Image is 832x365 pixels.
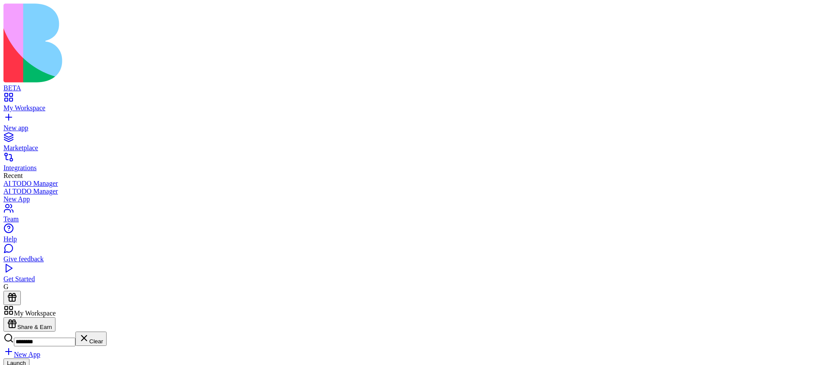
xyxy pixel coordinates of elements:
[3,156,829,172] a: Integrations
[3,164,829,172] div: Integrations
[3,104,829,112] div: My Workspace
[3,3,352,82] img: logo
[3,96,829,112] a: My Workspace
[3,247,829,263] a: Give feedback
[3,275,829,283] div: Get Started
[17,324,52,330] span: Share & Earn
[3,195,829,203] a: New App
[3,215,829,223] div: Team
[3,235,829,243] div: Help
[3,136,829,152] a: Marketplace
[3,144,829,152] div: Marketplace
[3,267,829,283] a: Get Started
[75,332,107,346] button: Clear
[14,309,56,317] span: My Workspace
[3,317,55,332] button: Share & Earn
[89,338,103,345] span: Clear
[3,76,829,92] a: BETA
[3,124,829,132] div: New app
[3,172,23,179] span: Recent
[3,283,9,290] span: G
[3,84,829,92] div: BETA
[3,207,829,223] a: Team
[3,116,829,132] a: New app
[3,187,829,195] a: AI TODO Manager
[3,180,829,187] a: AI TODO Manager
[3,255,829,263] div: Give feedback
[3,351,40,358] a: New App
[3,227,829,243] a: Help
